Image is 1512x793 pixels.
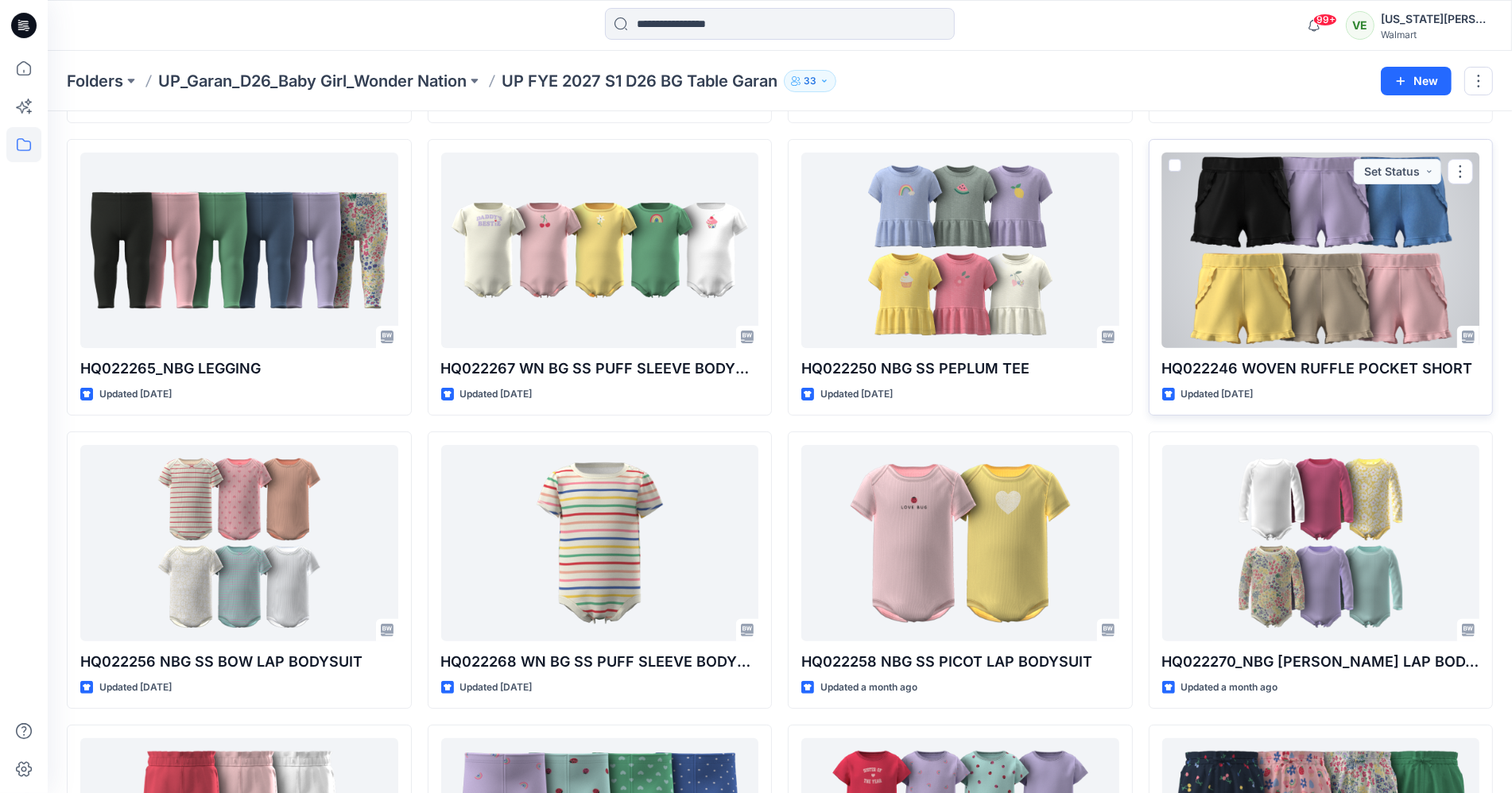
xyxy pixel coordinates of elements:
[460,679,533,696] p: Updated [DATE]
[801,651,1119,673] p: HQ022258 NBG SS PICOT LAP BODYSUIT
[460,386,533,403] p: Updated [DATE]
[1381,29,1492,41] div: Walmart
[441,445,759,640] a: HQ022268 WN BG SS PUFF SLEEVE BODYSUIT
[158,70,467,92] a: UP_Garan_D26_Baby Girl_Wonder Nation
[1181,386,1254,403] p: Updated [DATE]
[80,445,398,640] a: HQ022256 NBG SS BOW LAP BODYSUIT
[99,386,172,403] p: Updated [DATE]
[801,153,1119,348] a: HQ022250 NBG SS PEPLUM TEE
[804,72,816,90] p: 33
[801,358,1119,380] p: HQ022250 NBG SS PEPLUM TEE
[1162,358,1480,380] p: HQ022246 WOVEN RUFFLE POCKET SHORT
[1162,651,1480,673] p: HQ022270_NBG [PERSON_NAME] LAP BODYSUIT
[502,70,777,92] p: UP FYE 2027 S1 D26 BG Table Garan
[80,651,398,673] p: HQ022256 NBG SS BOW LAP BODYSUIT
[1313,14,1337,26] span: 99+
[67,70,123,92] a: Folders
[820,679,917,696] p: Updated a month ago
[99,679,172,696] p: Updated [DATE]
[441,358,759,380] p: HQ022267 WN BG SS PUFF SLEEVE BODYSUIT
[801,445,1119,640] a: HQ022258 NBG SS PICOT LAP BODYSUIT
[1346,11,1374,40] div: VE
[1381,67,1452,95] button: New
[441,153,759,348] a: HQ022267 WN BG SS PUFF SLEEVE BODYSUIT
[784,70,836,92] button: 33
[441,651,759,673] p: HQ022268 WN BG SS PUFF SLEEVE BODYSUIT
[820,386,893,403] p: Updated [DATE]
[1181,679,1278,696] p: Updated a month ago
[1162,153,1480,348] a: HQ022246 WOVEN RUFFLE POCKET SHORT
[1381,10,1492,29] div: [US_STATE][PERSON_NAME]
[80,358,398,380] p: HQ022265_NBG LEGGING
[1162,445,1480,640] a: HQ022270_NBG LS PICOT LAP BODYSUIT
[80,153,398,348] a: HQ022265_NBG LEGGING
